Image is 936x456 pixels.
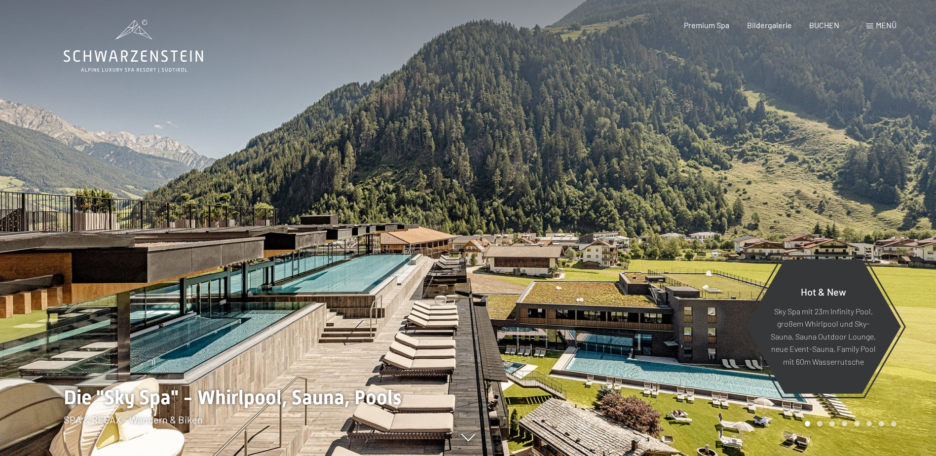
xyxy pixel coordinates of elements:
span: Hot & New [801,285,846,297]
a: BUCHEN [809,20,839,30]
a: Bildergalerie [747,20,792,30]
div: Carousel Page 2 [817,421,823,426]
div: Carousel Pagination [801,421,897,426]
a: Premium Spa [684,20,729,30]
div: Carousel Page 7 [879,421,884,426]
a: Hot & New Sky Spa mit 23m Infinity Pool, großem Whirlpool und Sky-Sauna, Sauna Outdoor Lounge, ne... [745,259,901,394]
div: Carousel Page 3 [829,421,835,426]
div: Carousel Page 5 [854,421,860,426]
p: Sky Spa mit 23m Infinity Pool, großem Whirlpool und Sky-Sauna, Sauna Outdoor Lounge, neue Event-S... [770,304,877,368]
span: Menü [876,20,897,30]
div: Carousel Page 4 [842,421,847,426]
div: Carousel Page 1 (Current Slide) [805,421,810,426]
div: Carousel Page 8 [891,421,897,426]
div: Carousel Page 6 [866,421,872,426]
